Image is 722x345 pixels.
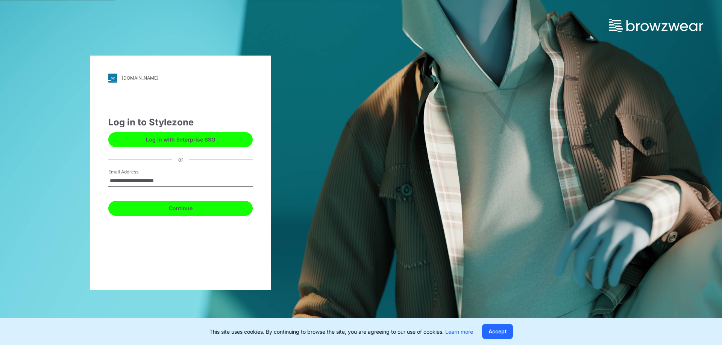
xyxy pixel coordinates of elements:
div: or [172,155,189,163]
button: Log in with Enterprise SSO [108,132,253,147]
button: Accept [482,324,513,339]
a: Learn more [445,328,473,335]
label: Email Address [108,169,161,175]
img: svg+xml;base64,PHN2ZyB3aWR0aD0iMjgiIGhlaWdodD0iMjgiIHZpZXdCb3g9IjAgMCAyOCAyOCIgZmlsbD0ibm9uZSIgeG... [108,74,117,83]
button: Continue [108,201,253,216]
a: [DOMAIN_NAME] [108,74,253,83]
p: This site uses cookies. By continuing to browse the site, you are agreeing to our use of cookies. [209,328,473,336]
div: [DOMAIN_NAME] [122,75,158,81]
img: browzwear-logo.73288ffb.svg [609,19,703,32]
div: Log in to Stylezone [108,116,253,129]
